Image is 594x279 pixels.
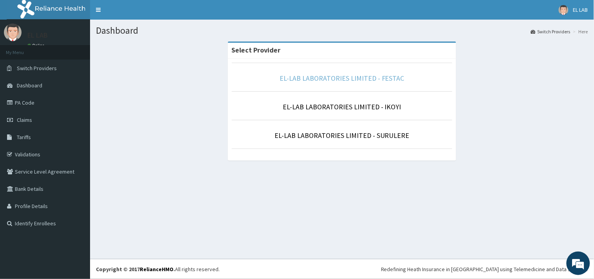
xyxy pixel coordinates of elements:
[232,45,281,54] strong: Select Provider
[27,32,48,39] p: EL LAB
[531,28,571,35] a: Switch Providers
[283,102,401,111] a: EL-LAB LABORATORIES LIMITED - IKOYI
[559,5,569,15] img: User Image
[140,266,173,273] a: RelianceHMO
[96,25,588,36] h1: Dashboard
[17,116,32,123] span: Claims
[571,28,588,35] li: Here
[4,24,22,41] img: User Image
[274,131,410,140] a: EL-LAB LABORATORIES LIMITED - SURULERE
[27,43,46,48] a: Online
[17,65,57,72] span: Switch Providers
[280,74,404,83] a: EL-LAB LABORATORIES LIMITED - FESTAC
[17,134,31,141] span: Tariffs
[17,82,42,89] span: Dashboard
[381,265,588,273] div: Redefining Heath Insurance in [GEOGRAPHIC_DATA] using Telemedicine and Data Science!
[90,259,594,279] footer: All rights reserved.
[96,266,175,273] strong: Copyright © 2017 .
[573,6,588,13] span: EL LAB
